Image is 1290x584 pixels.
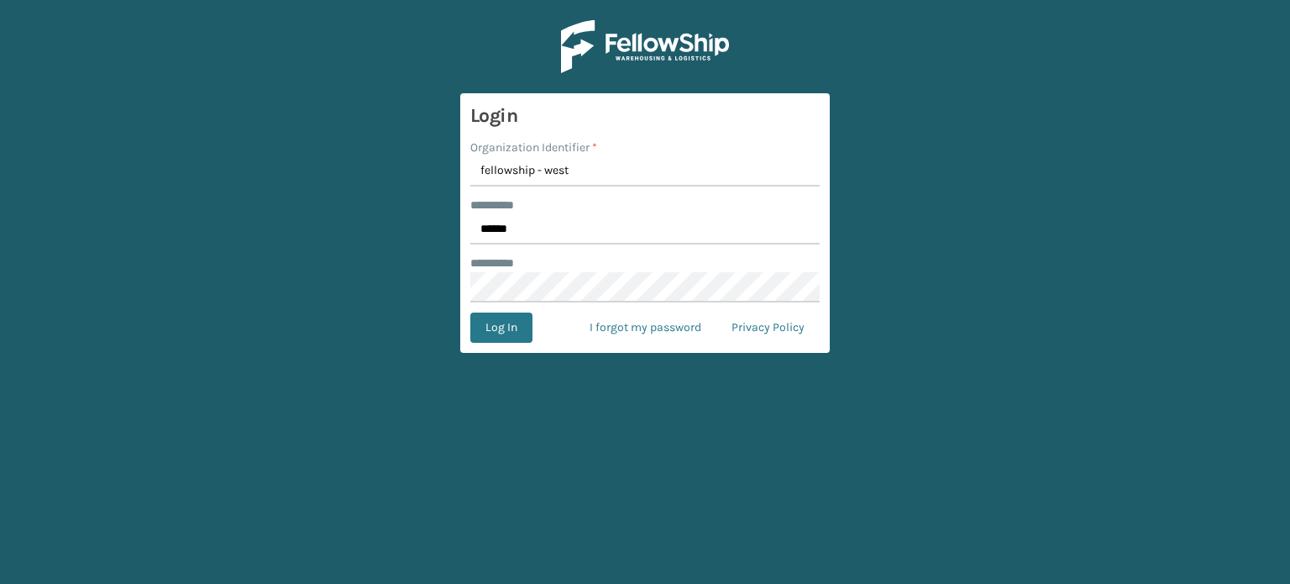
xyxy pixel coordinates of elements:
[470,139,597,156] label: Organization Identifier
[470,313,532,343] button: Log In
[716,313,820,343] a: Privacy Policy
[470,103,820,129] h3: Login
[561,20,729,73] img: Logo
[574,313,716,343] a: I forgot my password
